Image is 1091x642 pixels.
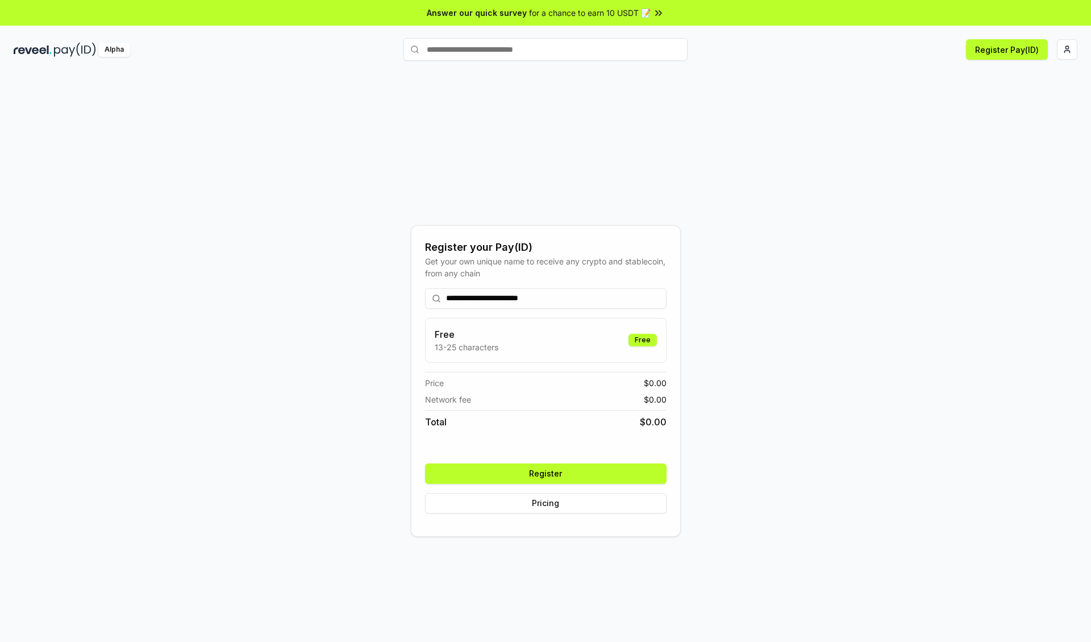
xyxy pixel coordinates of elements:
[54,43,96,57] img: pay_id
[425,239,667,255] div: Register your Pay(ID)
[529,7,651,19] span: for a chance to earn 10 USDT 📝
[435,341,498,353] p: 13-25 characters
[966,39,1048,60] button: Register Pay(ID)
[425,255,667,279] div: Get your own unique name to receive any crypto and stablecoin, from any chain
[640,415,667,429] span: $ 0.00
[435,328,498,341] h3: Free
[644,377,667,389] span: $ 0.00
[427,7,527,19] span: Answer our quick survey
[425,463,667,484] button: Register
[98,43,130,57] div: Alpha
[425,415,447,429] span: Total
[644,394,667,405] span: $ 0.00
[425,377,444,389] span: Price
[425,394,471,405] span: Network fee
[628,334,657,346] div: Free
[14,43,52,57] img: reveel_dark
[425,493,667,513] button: Pricing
